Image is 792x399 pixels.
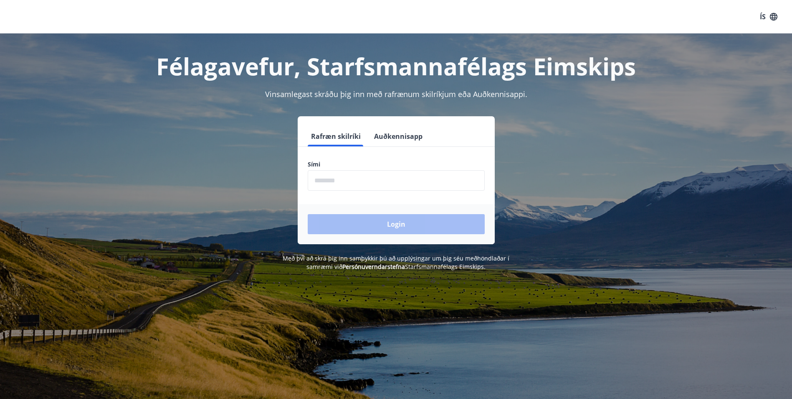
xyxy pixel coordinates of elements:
button: Auðkennisapp [371,126,426,146]
label: Sími [308,160,485,169]
h1: Félagavefur, Starfsmannafélags Eimskips [106,50,687,82]
button: ÍS [755,9,782,24]
span: Vinsamlegast skráðu þig inn með rafrænum skilríkjum eða Auðkennisappi. [265,89,527,99]
span: Með því að skrá þig inn samþykkir þú að upplýsingar um þig séu meðhöndlaðar í samræmi við Starfsm... [283,254,509,271]
button: Rafræn skilríki [308,126,364,146]
a: Persónuverndarstefna [342,263,405,271]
